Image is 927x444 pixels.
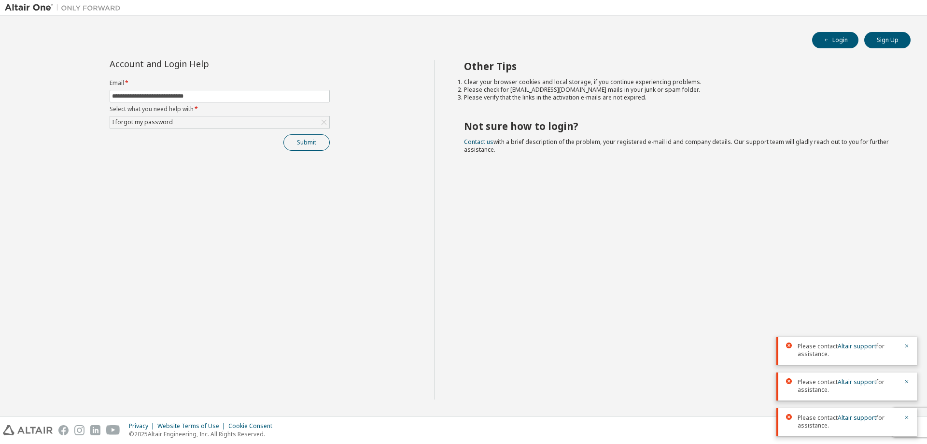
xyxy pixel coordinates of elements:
[228,422,278,430] div: Cookie Consent
[464,138,493,146] a: Contact us
[464,86,894,94] li: Please check for [EMAIL_ADDRESS][DOMAIN_NAME] mails in your junk or spam folder.
[283,134,330,151] button: Submit
[5,3,126,13] img: Altair One
[90,425,100,435] img: linkedin.svg
[110,60,286,68] div: Account and Login Help
[110,105,330,113] label: Select what you need help with
[106,425,120,435] img: youtube.svg
[129,430,278,438] p: © 2025 Altair Engineering, Inc. All Rights Reserved.
[464,78,894,86] li: Clear your browser cookies and local storage, if you continue experiencing problems.
[864,32,911,48] button: Sign Up
[464,138,889,154] span: with a brief description of the problem, your registered e-mail id and company details. Our suppo...
[464,60,894,72] h2: Other Tips
[838,342,876,350] a: Altair support
[798,414,898,430] span: Please contact for assistance.
[838,378,876,386] a: Altair support
[111,117,174,128] div: I forgot my password
[157,422,228,430] div: Website Terms of Use
[129,422,157,430] div: Privacy
[74,425,84,435] img: instagram.svg
[464,94,894,101] li: Please verify that the links in the activation e-mails are not expired.
[798,378,898,394] span: Please contact for assistance.
[58,425,69,435] img: facebook.svg
[110,116,329,128] div: I forgot my password
[3,425,53,435] img: altair_logo.svg
[812,32,858,48] button: Login
[838,414,876,422] a: Altair support
[110,79,330,87] label: Email
[464,120,894,132] h2: Not sure how to login?
[798,343,898,358] span: Please contact for assistance.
